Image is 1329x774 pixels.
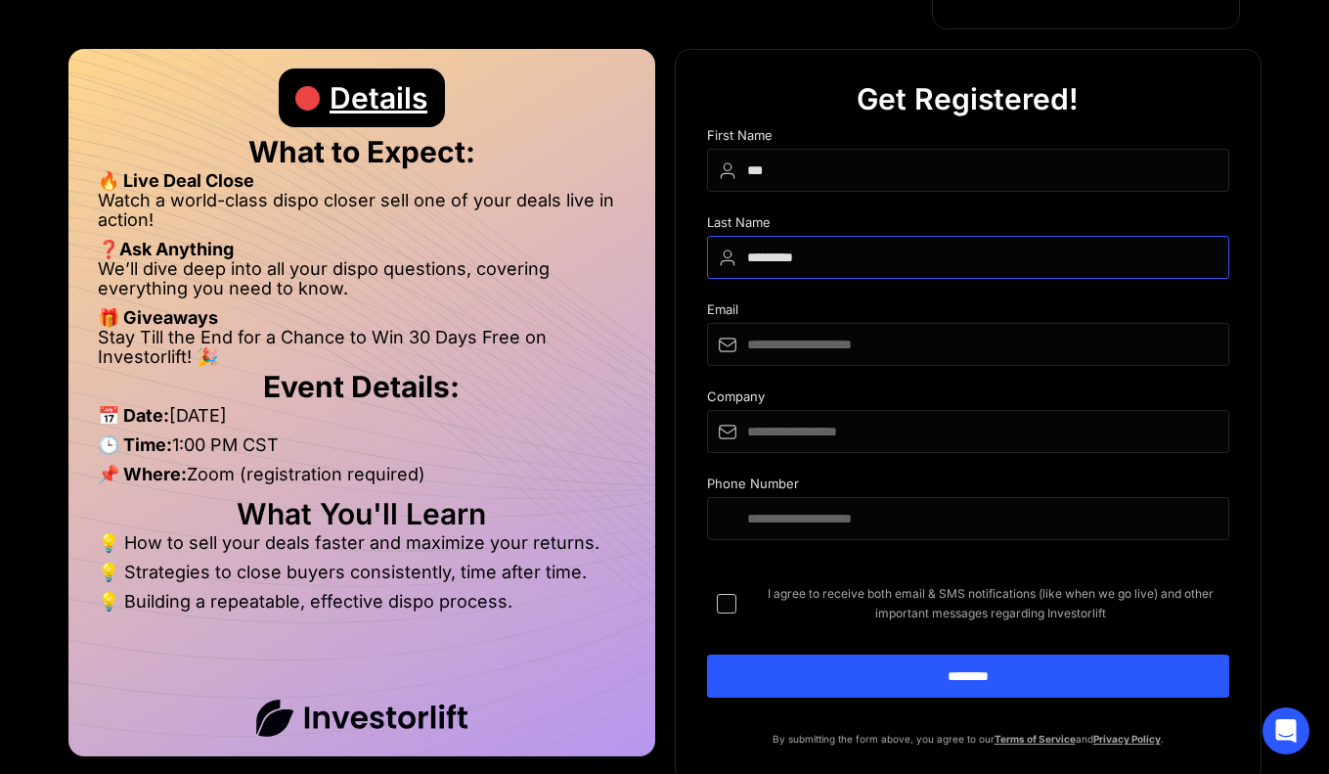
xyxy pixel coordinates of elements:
div: Company [707,389,1229,410]
strong: 🎁 Giveaways [98,307,218,328]
div: Last Name [707,215,1229,236]
li: 💡 Strategies to close buyers consistently, time after time. [98,563,626,592]
li: 💡 Building a repeatable, effective dispo process. [98,592,626,612]
li: [DATE] [98,406,626,435]
span: I agree to receive both email & SMS notifications (like when we go live) and other important mess... [752,584,1229,623]
li: Stay Till the End for a Chance to Win 30 Days Free on Investorlift! 🎉 [98,328,626,367]
div: First Name [707,128,1229,149]
li: 💡 How to sell your deals faster and maximize your returns. [98,533,626,563]
form: DIspo Day Main Form [707,128,1229,729]
strong: 📌 Where: [98,464,187,484]
strong: ❓Ask Anything [98,239,234,259]
strong: 📅 Date: [98,405,169,426]
p: By submitting the form above, you agree to our and . [707,729,1229,749]
div: Get Registered! [857,69,1079,128]
li: Watch a world-class dispo closer sell one of your deals live in action! [98,191,626,240]
li: We’ll dive deep into all your dispo questions, covering everything you need to know. [98,259,626,308]
strong: Event Details: [263,369,460,404]
strong: 🕒 Time: [98,434,172,455]
a: Privacy Policy [1093,733,1161,745]
div: Phone Number [707,477,1229,497]
li: 1:00 PM CST [98,435,626,465]
div: Open Intercom Messenger [1263,707,1309,754]
a: Terms of Service [995,733,1076,745]
h2: What You'll Learn [98,504,626,524]
strong: What to Expect: [248,134,475,169]
strong: 🔥 Live Deal Close [98,170,254,191]
div: Details [330,68,427,127]
li: Zoom (registration required) [98,465,626,494]
div: Email [707,302,1229,323]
